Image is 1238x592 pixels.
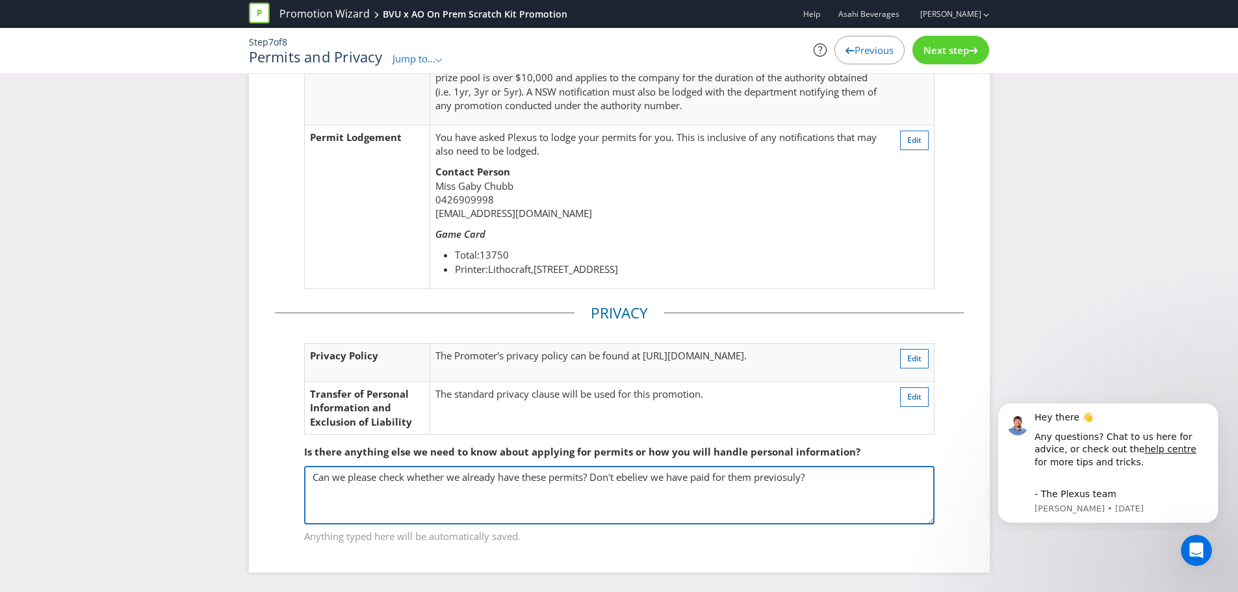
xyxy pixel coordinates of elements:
[900,131,929,150] button: Edit
[383,8,567,21] div: BVU x AO On Prem Scratch Kit Promotion
[435,349,640,362] span: The Promoter's privacy policy can be found at
[907,135,922,146] span: Edit
[274,36,282,48] span: of
[304,125,430,289] td: Permit Lodgement
[803,8,820,19] a: Help
[574,303,664,324] legend: Privacy
[435,227,485,240] em: Game Card
[279,6,370,21] a: Promotion Wizard
[480,248,509,261] span: 13750
[304,381,430,434] td: Transfer of Personal Information and Exclusion of Liability
[455,263,488,276] span: Printer:
[435,131,881,159] p: You have asked Plexus to lodge your permits for you. This is inclusive of any notifications that ...
[923,44,969,57] span: Next step
[484,179,513,192] span: Chubb
[249,49,383,64] h1: Permits and Privacy
[900,349,929,368] button: Edit
[304,445,860,458] span: Is there anything else we need to know about applying for permits or how you will handle personal...
[900,387,929,407] button: Edit
[534,263,618,276] span: [STREET_ADDRESS]
[304,525,935,544] span: Anything typed here will be automatically saved.
[855,44,894,57] span: Previous
[393,52,435,65] span: Jump to...
[268,36,274,48] span: 7
[978,391,1238,531] iframe: Intercom notifications message
[907,353,922,364] span: Edit
[643,349,744,362] span: [URL][DOMAIN_NAME]
[531,263,534,276] span: ,
[838,8,899,19] span: Asahi Beverages
[488,263,531,276] span: Lithocraft
[282,36,287,48] span: 8
[455,248,480,261] span: Total:
[304,343,430,381] td: Privacy Policy
[249,36,268,48] span: Step
[1181,535,1212,566] iframe: Intercom live chat
[435,179,456,192] span: Miss
[435,165,510,178] strong: Contact Person
[430,381,870,434] td: The standard privacy clause will be used for this promotion.
[435,193,494,206] span: 0426909998
[458,179,482,192] span: Gaby
[907,391,922,402] span: Edit
[744,349,747,362] span: .
[907,8,981,19] a: [PERSON_NAME]
[435,207,592,220] span: [EMAIL_ADDRESS][DOMAIN_NAME]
